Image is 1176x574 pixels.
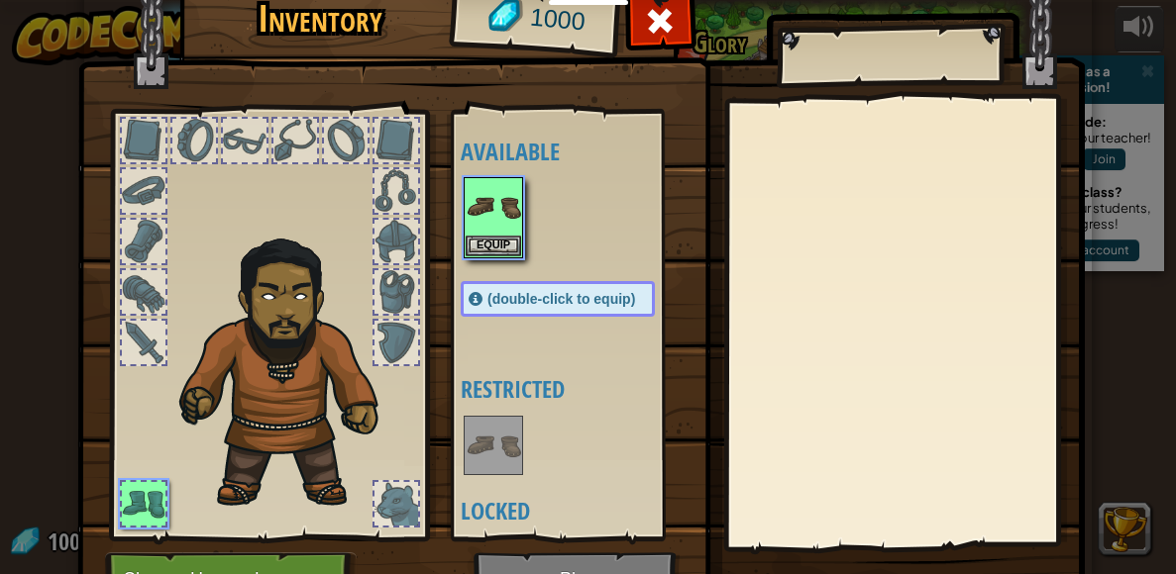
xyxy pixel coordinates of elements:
img: portrait.png [466,179,521,235]
h4: Available [461,139,695,164]
img: duelist_hair.png [169,224,412,512]
button: Equip [466,236,521,256]
span: (double-click to equip) [487,291,635,307]
img: portrait.png [466,418,521,473]
h4: Locked [461,498,695,524]
h4: Restricted [461,376,695,402]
